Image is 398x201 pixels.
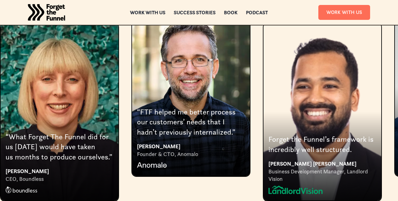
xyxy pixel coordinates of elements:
[174,10,216,15] a: Success Stories
[137,142,245,150] div: [PERSON_NAME]
[6,132,113,162] div: “What Forget The Funnel did for us [DATE] would have taken us months to produce ourselves.”
[6,167,113,175] div: [PERSON_NAME]
[137,150,245,158] div: Founder & CTO, Anomalo
[268,168,376,183] div: Business Development Manager, Landlord Vision
[6,175,113,183] div: CEO, Boundless
[246,10,268,15] a: Podcast
[224,10,238,15] a: Book
[137,107,245,137] div: “FTF helped me better process our customers’ needs that I hadn’t previously internalized.”
[268,159,376,168] div: [PERSON_NAME] [PERSON_NAME]
[130,10,166,15] a: Work with us
[268,134,376,154] div: Forget the Funnel’s framework is incredibly well structured.
[318,5,370,20] a: Work With Us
